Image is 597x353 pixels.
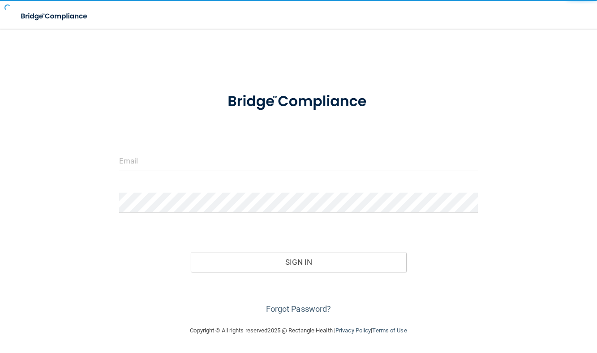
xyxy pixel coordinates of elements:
input: Email [119,151,478,171]
img: bridge_compliance_login_screen.278c3ca4.svg [13,7,96,26]
a: Terms of Use [372,327,407,334]
button: Sign In [191,252,406,272]
a: Privacy Policy [335,327,371,334]
img: bridge_compliance_login_screen.278c3ca4.svg [212,82,385,121]
div: Copyright © All rights reserved 2025 @ Rectangle Health | | [135,316,462,345]
a: Forgot Password? [266,304,331,314]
